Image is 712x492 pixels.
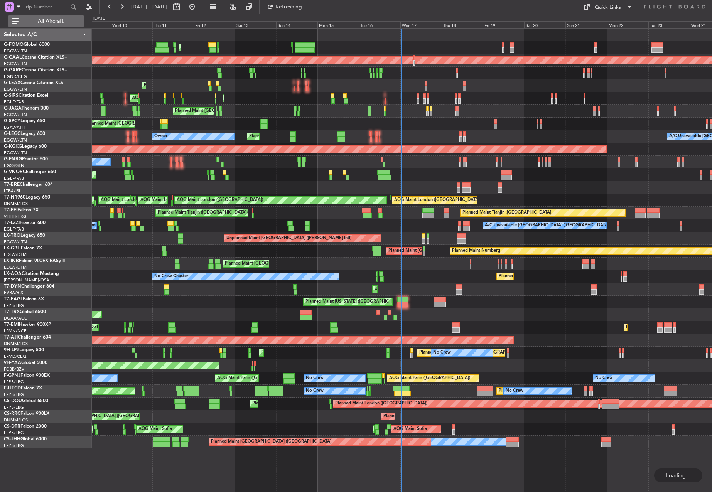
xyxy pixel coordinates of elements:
span: CS-DOU [4,399,22,403]
span: G-VNOR [4,170,23,174]
a: G-FOMOGlobal 6000 [4,42,50,47]
a: LTBA/ISL [4,188,21,194]
a: T7-EAGLFalcon 8X [4,297,44,302]
div: Planned Maint London ([GEOGRAPHIC_DATA]) [335,398,427,409]
a: G-JAGAPhenom 300 [4,106,49,111]
div: Sun 21 [565,21,607,28]
div: AOG Maint Paris ([GEOGRAPHIC_DATA]) [389,372,470,384]
a: CS-DTRFalcon 2000 [4,424,47,429]
a: EGGW/LTN [4,86,27,92]
a: DGAA/ACC [4,315,27,321]
a: CS-JHHGlobal 6000 [4,437,47,441]
a: G-GARECessna Citation XLS+ [4,68,67,72]
div: Fri 19 [483,21,524,28]
div: No Crew [433,347,451,359]
div: Thu 18 [442,21,483,28]
div: AOG Maint London ([GEOGRAPHIC_DATA]) [177,194,263,206]
span: G-SIRS [4,93,19,98]
a: DNMM/LOS [4,417,28,423]
span: G-KGKG [4,144,22,149]
a: LX-TROLegacy 650 [4,233,45,238]
span: LX-TRO [4,233,20,238]
a: T7-N1960Legacy 650 [4,195,50,200]
a: F-GPNJFalcon 900EX [4,373,50,378]
a: G-SPCYLegacy 650 [4,119,45,123]
span: CS-RRC [4,411,20,416]
button: Refreshing... [263,1,310,13]
a: CS-RRCFalcon 900LX [4,411,49,416]
div: [DATE] [93,15,106,22]
div: Sat 13 [235,21,276,28]
span: F-GPNJ [4,373,20,378]
a: LGAV/ATH [4,125,25,130]
a: EGLF/FAB [4,175,24,181]
div: Planned Maint [GEOGRAPHIC_DATA] [626,322,700,333]
span: T7-N1960 [4,195,25,200]
a: G-LEGCLegacy 600 [4,131,45,136]
div: Planned Maint [GEOGRAPHIC_DATA] ([GEOGRAPHIC_DATA]) [211,436,332,448]
div: Planned Maint [GEOGRAPHIC_DATA] ([GEOGRAPHIC_DATA]) [181,42,302,53]
a: T7-AJIChallenger 604 [4,335,51,340]
div: AOG Maint Sofia [138,423,172,435]
a: 9H-YAAGlobal 5000 [4,361,47,365]
div: Planned Maint [GEOGRAPHIC_DATA] ([GEOGRAPHIC_DATA]) [383,411,505,422]
span: G-ENRG [4,157,22,162]
a: T7-DYNChallenger 604 [4,284,54,289]
a: DNMM/LOS [4,341,28,347]
span: T7-DYN [4,284,21,289]
a: EGGW/LTN [4,137,27,143]
span: 9H-YAA [4,361,21,365]
div: Planned Maint Nurnberg [452,245,500,257]
div: A/C Unavailable [GEOGRAPHIC_DATA] ([GEOGRAPHIC_DATA]) [485,220,610,231]
span: 9H-LPZ [4,348,19,352]
span: G-FOMO [4,42,24,47]
a: EGLF/FAB [4,99,24,105]
a: LFPB/LBG [4,379,24,385]
div: AOG Maint London ([GEOGRAPHIC_DATA]) [101,194,187,206]
div: Planned Maint [GEOGRAPHIC_DATA] ([GEOGRAPHIC_DATA]) [388,245,510,257]
span: LX-AOA [4,271,22,276]
a: EGLF/FAB [4,226,24,232]
span: CS-DTR [4,424,20,429]
div: No Crew [306,372,324,384]
div: Planned Maint Nice ([GEOGRAPHIC_DATA]) [499,271,585,282]
a: G-LEAXCessna Citation XLS [4,81,63,85]
div: No Crew Chester [154,271,188,282]
span: G-GARE [4,68,22,72]
a: LFPB/LBG [4,430,24,436]
span: G-LEGC [4,131,20,136]
a: T7-BREChallenger 604 [4,182,53,187]
span: T7-AJI [4,335,18,340]
span: [DATE] - [DATE] [131,3,167,10]
div: Thu 11 [152,21,194,28]
div: Planned Maint Cannes ([GEOGRAPHIC_DATA]) [261,347,353,359]
a: LFPB/LBG [4,404,24,410]
a: EGGW/LTN [4,48,27,54]
a: EDLW/DTM [4,265,27,270]
span: All Aircraft [20,19,81,24]
a: EGGW/LTN [4,61,27,67]
a: G-VNORChallenger 650 [4,170,56,174]
div: Tue 16 [359,21,400,28]
div: Planned Maint [GEOGRAPHIC_DATA] ([GEOGRAPHIC_DATA]) [42,411,164,422]
div: Planned Maint [GEOGRAPHIC_DATA] ([GEOGRAPHIC_DATA]) [144,80,265,91]
div: Planned Maint Tianjin ([GEOGRAPHIC_DATA]) [158,207,248,219]
a: T7-LZZIPraetor 600 [4,221,46,225]
input: Trip Number [24,1,68,13]
span: F-HECD [4,386,21,391]
a: LFPB/LBG [4,303,24,308]
div: Planned Maint [US_STATE] ([GEOGRAPHIC_DATA]) [305,296,405,308]
div: Wed 17 [400,21,442,28]
a: DNMM/LOS [4,201,28,207]
div: Sun 14 [276,21,317,28]
span: T7-EMI [4,322,19,327]
span: T7-FFI [4,208,17,212]
div: Tue 23 [648,21,690,28]
a: LFMN/NCE [4,328,27,334]
div: AOG Maint [PERSON_NAME] [132,93,191,104]
a: EGGW/LTN [4,239,27,245]
div: Unplanned Maint [GEOGRAPHIC_DATA] (Riga Intl) [375,283,473,295]
div: AOG Maint Paris ([GEOGRAPHIC_DATA]) [217,372,298,384]
span: Refreshing... [275,4,307,10]
div: Wed 10 [111,21,152,28]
